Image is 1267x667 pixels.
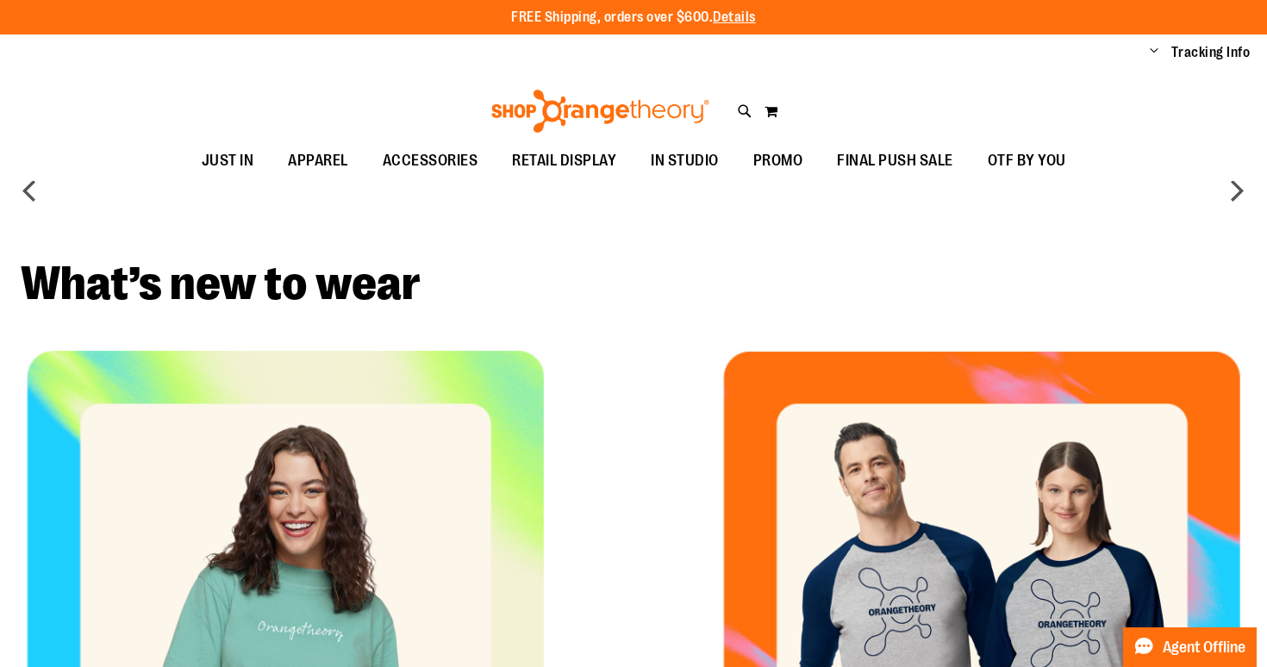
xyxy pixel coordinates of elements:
[1150,44,1158,61] button: Account menu
[1220,173,1254,208] button: next
[512,141,616,180] span: RETAIL DISPLAY
[383,141,478,180] span: ACCESSORIES
[651,141,719,180] span: IN STUDIO
[202,141,254,180] span: JUST IN
[1171,43,1251,62] a: Tracking Info
[511,8,756,28] p: FREE Shipping, orders over $600.
[713,9,756,25] a: Details
[184,141,271,181] a: JUST IN
[489,90,712,133] img: Shop Orangetheory
[271,141,365,181] a: APPAREL
[1163,639,1245,656] span: Agent Offline
[820,141,971,181] a: FINAL PUSH SALE
[365,141,496,181] a: ACCESSORIES
[988,141,1066,180] span: OTF BY YOU
[1123,627,1257,667] button: Agent Offline
[288,141,348,180] span: APPAREL
[971,141,1083,181] a: OTF BY YOU
[837,141,953,180] span: FINAL PUSH SALE
[21,260,1246,308] h2: What’s new to wear
[736,141,821,181] a: PROMO
[633,141,736,181] a: IN STUDIO
[13,173,47,208] button: prev
[753,141,803,180] span: PROMO
[495,141,633,181] a: RETAIL DISPLAY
